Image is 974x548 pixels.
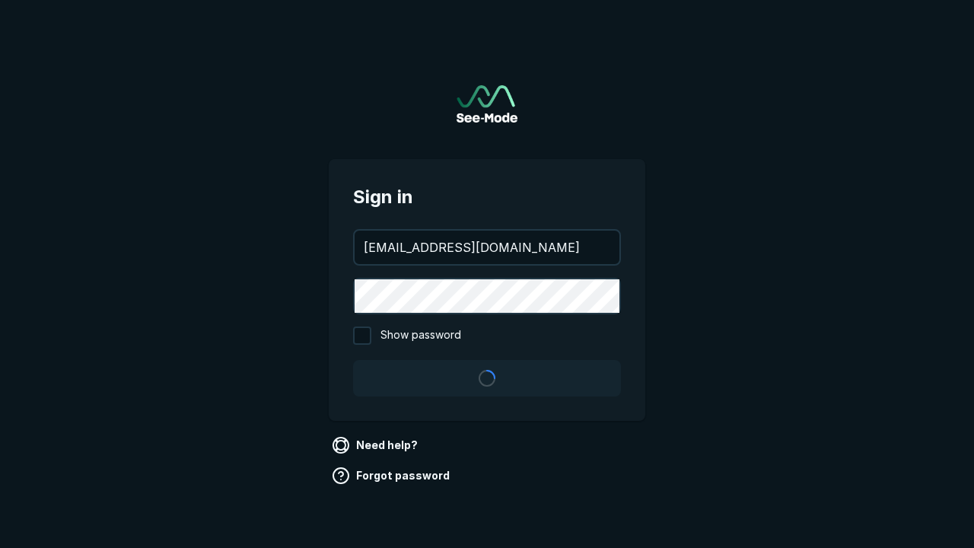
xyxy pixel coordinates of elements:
input: your@email.com [355,231,619,264]
img: See-Mode Logo [457,85,517,123]
span: Show password [380,327,461,345]
span: Sign in [353,183,621,211]
a: Need help? [329,433,424,457]
a: Go to sign in [457,85,517,123]
a: Forgot password [329,464,456,488]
